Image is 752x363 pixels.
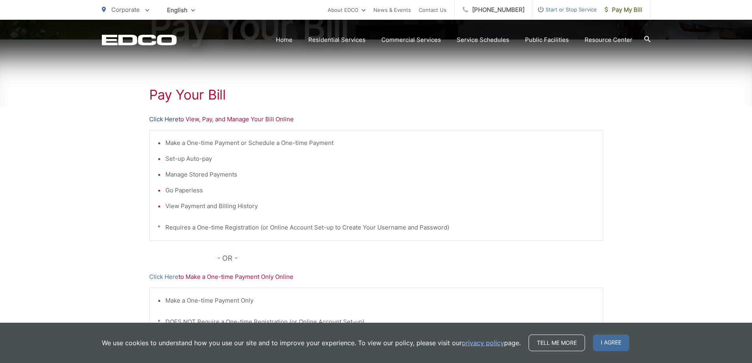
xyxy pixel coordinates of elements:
a: Tell me more [529,335,585,351]
a: Contact Us [419,5,446,15]
p: * Requires a One-time Registration (or Online Account Set-up to Create Your Username and Password) [158,223,595,232]
li: Make a One-time Payment or Schedule a One-time Payment [165,138,595,148]
span: Pay My Bill [605,5,642,15]
a: privacy policy [462,338,504,348]
p: - OR - [217,252,603,264]
a: Resource Center [585,35,632,45]
a: EDCD logo. Return to the homepage. [102,34,177,45]
li: Go Paperless [165,186,595,195]
p: to Make a One-time Payment Only Online [149,272,603,282]
span: Corporate [111,6,140,13]
li: Set-up Auto-pay [165,154,595,164]
a: Service Schedules [457,35,509,45]
p: to View, Pay, and Manage Your Bill Online [149,115,603,124]
a: News & Events [373,5,411,15]
a: Commercial Services [381,35,441,45]
a: Home [276,35,293,45]
a: Public Facilities [525,35,569,45]
span: English [161,3,201,17]
a: Click Here [149,272,178,282]
li: Make a One-time Payment Only [165,296,595,305]
a: Residential Services [308,35,366,45]
li: Manage Stored Payments [165,170,595,179]
h1: Pay Your Bill [149,87,603,103]
a: Click Here [149,115,178,124]
p: * DOES NOT Require a One-time Registration (or Online Account Set-up) [158,317,595,327]
p: We use cookies to understand how you use our site and to improve your experience. To view our pol... [102,338,521,348]
li: View Payment and Billing History [165,201,595,211]
span: I agree [593,335,629,351]
a: About EDCO [328,5,366,15]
